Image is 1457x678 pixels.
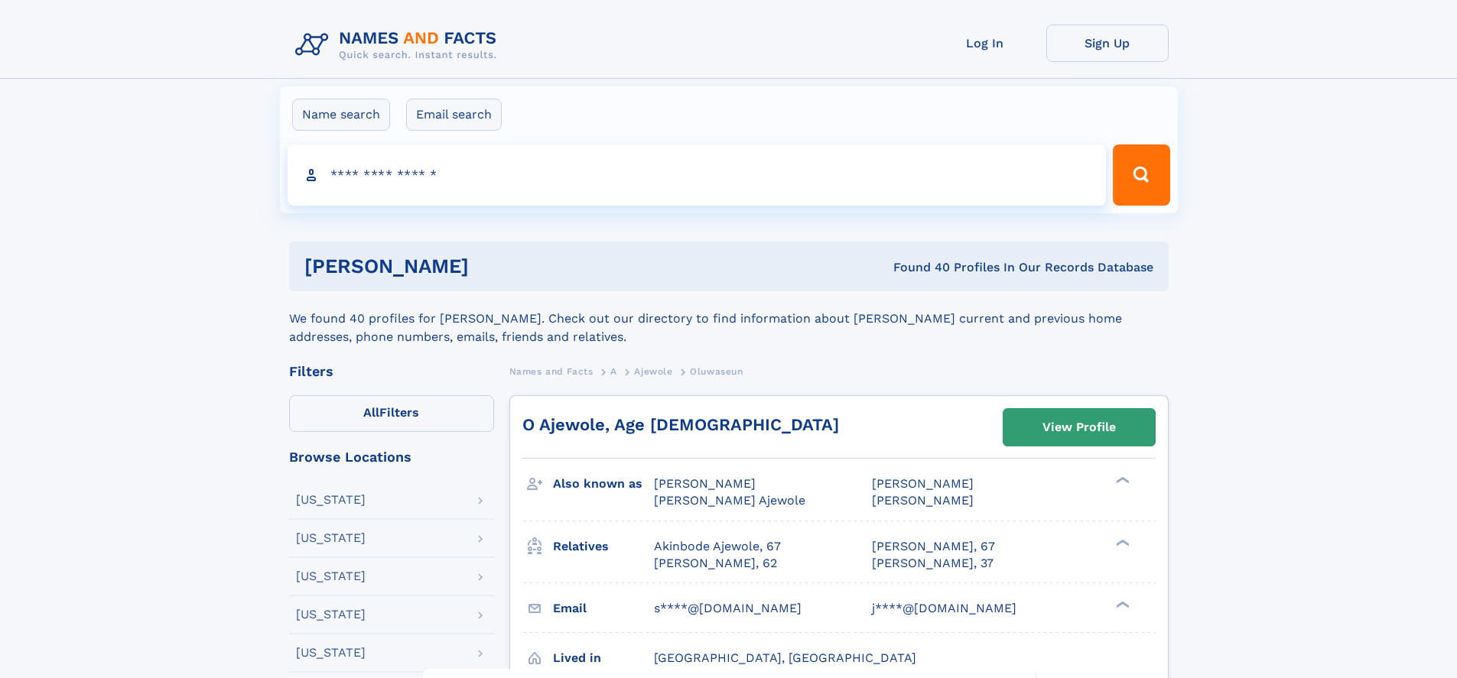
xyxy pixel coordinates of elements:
[553,471,654,497] h3: Also known as
[610,366,617,377] span: A
[296,570,366,582] div: [US_STATE]
[924,24,1046,62] a: Log In
[289,365,494,378] div: Filters
[406,99,502,131] label: Email search
[654,493,805,508] span: [PERSON_NAME] Ajewole
[872,538,995,555] a: [PERSON_NAME], 67
[553,595,654,621] h3: Email
[1112,599,1130,609] div: ❯
[509,362,594,381] a: Names and Facts
[296,532,366,544] div: [US_STATE]
[654,650,916,665] span: [GEOGRAPHIC_DATA], [GEOGRAPHIC_DATA]
[681,259,1153,276] div: Found 40 Profiles In Our Records Database
[522,415,839,434] a: O Ajewole, Age [DEMOGRAPHIC_DATA]
[296,647,366,659] div: [US_STATE]
[289,24,509,66] img: Logo Names and Facts
[872,476,974,491] span: [PERSON_NAME]
[289,450,494,464] div: Browse Locations
[872,493,974,508] span: [PERSON_NAME]
[1112,475,1130,485] div: ❯
[1046,24,1169,62] a: Sign Up
[1042,410,1116,445] div: View Profile
[872,555,994,572] a: [PERSON_NAME], 37
[1113,144,1169,206] button: Search Button
[296,608,366,621] div: [US_STATE]
[288,144,1107,206] input: search input
[654,538,781,555] a: Akinbode Ajewole, 67
[1003,409,1155,446] a: View Profile
[363,405,379,420] span: All
[289,395,494,432] label: Filters
[304,257,681,276] h1: [PERSON_NAME]
[296,494,366,506] div: [US_STATE]
[553,534,654,560] h3: Relatives
[634,366,672,377] span: Ajewole
[690,366,743,377] span: Oluwaseun
[634,362,672,381] a: Ajewole
[1112,537,1130,547] div: ❯
[553,645,654,671] h3: Lived in
[654,476,756,491] span: [PERSON_NAME]
[289,291,1169,346] div: We found 40 profiles for [PERSON_NAME]. Check out our directory to find information about [PERSON...
[610,362,617,381] a: A
[654,555,777,572] a: [PERSON_NAME], 62
[292,99,390,131] label: Name search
